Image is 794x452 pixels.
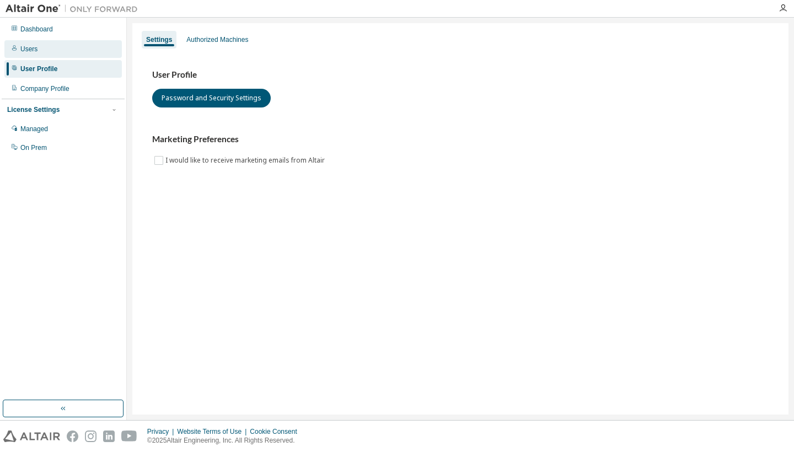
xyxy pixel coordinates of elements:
[165,154,327,167] label: I would like to receive marketing emails from Altair
[186,35,248,44] div: Authorized Machines
[85,431,96,442] img: instagram.svg
[20,143,47,152] div: On Prem
[103,431,115,442] img: linkedin.svg
[152,134,769,145] h3: Marketing Preferences
[20,25,53,34] div: Dashboard
[7,105,60,114] div: License Settings
[6,3,143,14] img: Altair One
[152,89,271,107] button: Password and Security Settings
[147,436,304,445] p: © 2025 Altair Engineering, Inc. All Rights Reserved.
[121,431,137,442] img: youtube.svg
[146,35,172,44] div: Settings
[20,45,37,53] div: Users
[3,431,60,442] img: altair_logo.svg
[20,125,48,133] div: Managed
[177,427,250,436] div: Website Terms of Use
[250,427,303,436] div: Cookie Consent
[20,84,69,93] div: Company Profile
[152,69,769,80] h3: User Profile
[20,64,57,73] div: User Profile
[67,431,78,442] img: facebook.svg
[147,427,177,436] div: Privacy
